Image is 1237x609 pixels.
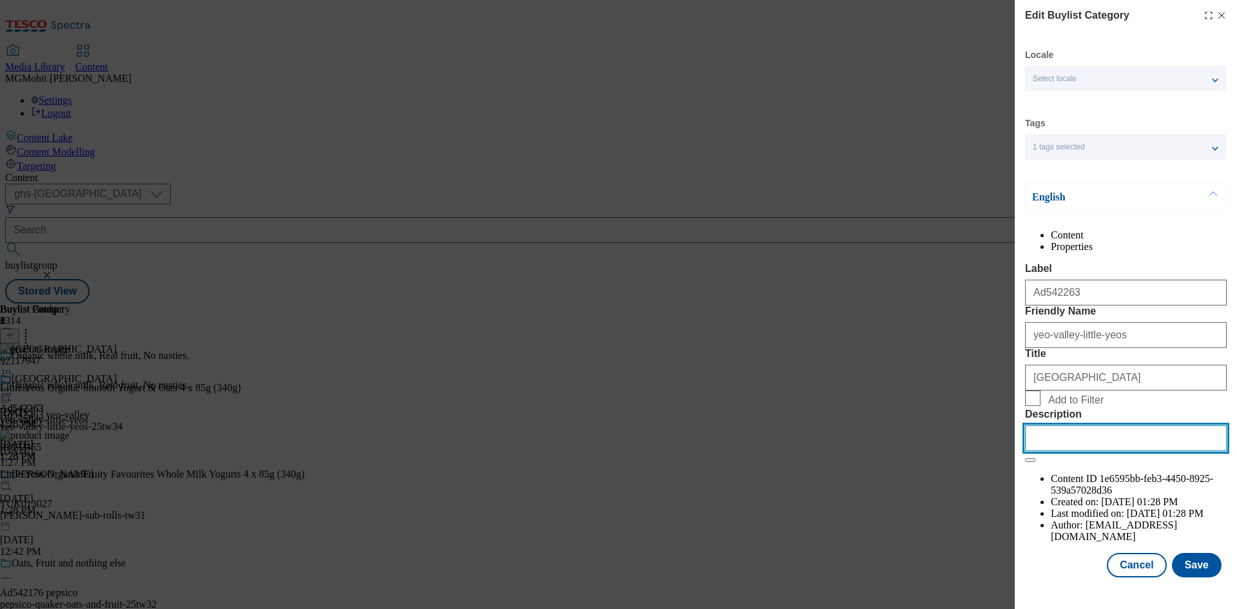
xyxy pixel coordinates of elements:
[1051,473,1227,496] li: Content ID
[1127,508,1203,519] span: [DATE] 01:28 PM
[1025,348,1227,360] label: Title
[1025,409,1227,420] label: Description
[1025,134,1226,160] button: 1 tags selected
[1051,519,1227,543] li: Author:
[1025,280,1227,305] input: Enter Label
[1107,553,1166,577] button: Cancel
[1025,263,1227,275] label: Label
[1051,508,1227,519] li: Last modified on:
[1051,519,1177,542] span: [EMAIL_ADDRESS][DOMAIN_NAME]
[1025,120,1046,127] label: Tags
[1051,241,1227,253] li: Properties
[1051,496,1227,508] li: Created on:
[1025,52,1053,59] label: Locale
[1025,8,1129,23] h4: Edit Buylist Category
[1025,322,1227,348] input: Enter Friendly Name
[1025,66,1226,92] button: Select locale
[1051,229,1227,241] li: Content
[1033,142,1085,152] span: 1 tags selected
[1048,394,1104,406] span: Add to Filter
[1025,365,1227,391] input: Enter Title
[1033,74,1077,84] span: Select locale
[1101,496,1178,507] span: [DATE] 01:28 PM
[1032,191,1167,204] p: English
[1025,305,1227,317] label: Friendly Name
[1051,473,1213,496] span: 1e6595bb-feb3-4450-8925-539a57028d36
[1025,425,1227,451] input: Enter Description
[1172,553,1222,577] button: Save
